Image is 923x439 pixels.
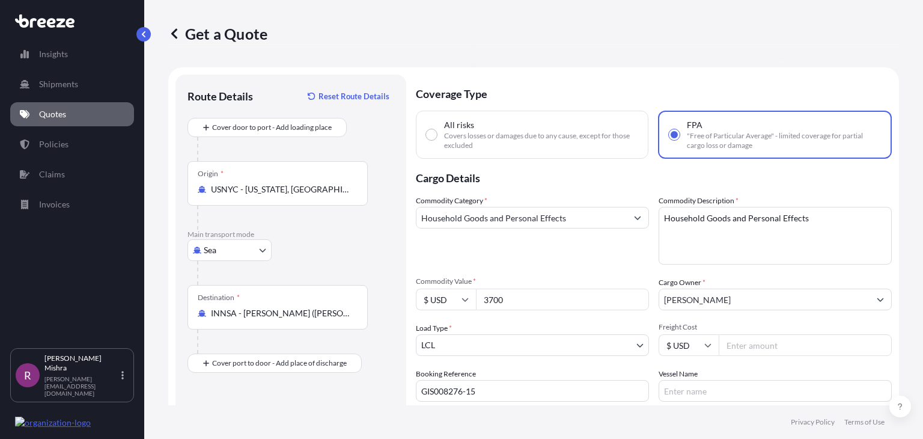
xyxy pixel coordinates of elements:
div: Destination [198,293,240,302]
input: Destination [211,307,353,319]
a: Insights [10,42,134,66]
p: Claims [39,168,65,180]
span: Load Type [416,322,452,334]
p: Quotes [39,108,66,120]
a: Terms of Use [844,417,885,427]
p: [PERSON_NAME] Mishra [44,354,119,373]
p: Invoices [39,198,70,210]
span: Covers losses or damages due to any cause, except for those excluded [444,131,638,150]
label: Commodity Category [416,195,487,207]
span: Commodity Value [416,277,649,286]
button: Cover port to door - Add place of discharge [187,354,362,373]
span: LCL [421,339,435,351]
button: Reset Route Details [302,87,394,106]
span: Cover port to door - Add place of discharge [212,357,347,369]
a: Policies [10,132,134,156]
span: "Free of Particular Average" - limited coverage for partial cargo loss or damage [687,131,881,150]
div: Origin [198,169,224,179]
a: Privacy Policy [791,417,835,427]
p: [PERSON_NAME][EMAIL_ADDRESS][DOMAIN_NAME] [44,375,119,397]
p: Cargo Details [416,159,892,195]
input: Full name [659,289,870,310]
button: Select transport [187,239,272,261]
button: Show suggestions [870,289,891,310]
span: R [24,369,31,381]
button: Cover door to port - Add loading place [187,118,347,137]
a: Claims [10,162,134,186]
span: Sea [204,244,216,256]
input: Select a commodity type [416,207,627,229]
p: Insights [39,48,68,60]
span: Freight Cost [659,322,892,332]
label: Booking Reference [416,368,476,380]
a: Quotes [10,102,134,126]
label: Commodity Description [659,195,739,207]
button: Show suggestions [627,207,648,229]
input: All risksCovers losses or damages due to any cause, except for those excluded [426,129,437,140]
input: Enter amount [719,334,892,356]
span: FPA [687,119,702,131]
span: Cover door to port - Add loading place [212,121,332,134]
p: Shipments [39,78,78,90]
p: Get a Quote [168,24,267,43]
span: All risks [444,119,474,131]
img: organization-logo [15,417,91,429]
p: Policies [39,138,69,150]
p: Route Details [187,89,253,103]
label: Cargo Owner [659,277,705,289]
input: Type amount [476,289,649,310]
button: LCL [416,334,649,356]
input: Your internal reference [416,380,649,402]
input: Enter name [659,380,892,402]
p: Main transport mode [187,230,394,239]
input: FPA"Free of Particular Average" - limited coverage for partial cargo loss or damage [669,129,680,140]
a: Shipments [10,72,134,96]
a: Invoices [10,192,134,216]
p: Coverage Type [416,75,892,111]
p: Reset Route Details [318,90,389,102]
input: Origin [211,183,353,195]
label: Vessel Name [659,368,698,380]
